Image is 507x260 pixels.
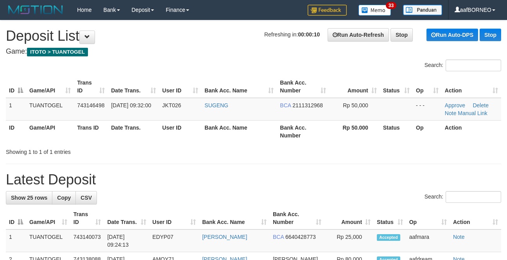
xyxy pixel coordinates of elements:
[26,229,70,252] td: TUANTOGEL
[6,28,501,44] h1: Deposit List
[149,207,199,229] th: User ID: activate to sort column ascending
[445,110,457,116] a: Note
[162,102,181,108] span: JKT026
[70,207,104,229] th: Trans ID: activate to sort column ascending
[380,120,413,143] th: Status
[6,98,26,121] td: 1
[149,229,199,252] td: EDYP07
[473,102,488,108] a: Delete
[6,48,501,56] h4: Game:
[453,234,465,240] a: Note
[413,76,442,98] th: Op: activate to sort column ascending
[391,28,413,42] a: Stop
[77,102,104,108] span: 743146498
[324,207,374,229] th: Amount: activate to sort column ascending
[445,102,465,108] a: Approve
[406,207,450,229] th: Op: activate to sort column ascending
[104,207,149,229] th: Date Trans.: activate to sort column ascending
[74,76,108,98] th: Trans ID: activate to sort column ascending
[74,120,108,143] th: Trans ID
[199,207,270,229] th: Bank Acc. Name: activate to sort column ascending
[26,76,74,98] th: Game/API: activate to sort column ascending
[277,120,329,143] th: Bank Acc. Number
[425,60,501,71] label: Search:
[26,98,74,121] td: TUANTOGEL
[26,120,74,143] th: Game/API
[329,76,380,98] th: Amount: activate to sort column ascending
[403,5,442,15] img: panduan.png
[458,110,487,116] a: Manual Link
[27,48,88,56] span: ITOTO > TUANTOGEL
[446,191,501,203] input: Search:
[426,29,478,41] a: Run Auto-DPS
[480,29,501,41] a: Stop
[343,102,368,108] span: Rp 50,000
[108,76,159,98] th: Date Trans.: activate to sort column ascending
[6,4,65,16] img: MOTION_logo.png
[26,207,70,229] th: Game/API: activate to sort column ascending
[52,191,76,204] a: Copy
[308,5,347,16] img: Feedback.jpg
[11,195,47,201] span: Show 25 rows
[204,102,228,108] a: SUGENG
[81,195,92,201] span: CSV
[57,195,71,201] span: Copy
[202,234,247,240] a: [PERSON_NAME]
[104,229,149,252] td: [DATE] 09:24:13
[374,207,406,229] th: Status: activate to sort column ascending
[6,207,26,229] th: ID: activate to sort column descending
[324,229,374,252] td: Rp 25,000
[406,229,450,252] td: aafmara
[280,102,291,108] span: BCA
[292,102,323,108] span: Copy 2111312968 to clipboard
[201,76,277,98] th: Bank Acc. Name: activate to sort column ascending
[6,172,501,188] h1: Latest Deposit
[6,229,26,252] td: 1
[277,76,329,98] th: Bank Acc. Number: activate to sort column ascending
[386,2,396,9] span: 33
[285,234,316,240] span: Copy 6640428773 to clipboard
[6,120,26,143] th: ID
[70,229,104,252] td: 743140073
[329,120,380,143] th: Rp 50.000
[264,31,320,38] span: Refreshing in:
[111,102,151,108] span: [DATE] 09:32:00
[75,191,97,204] a: CSV
[358,5,391,16] img: Button%20Memo.svg
[450,207,501,229] th: Action: activate to sort column ascending
[413,98,442,121] td: - - -
[159,76,201,98] th: User ID: activate to sort column ascending
[446,60,501,71] input: Search:
[413,120,442,143] th: Op
[328,28,389,42] a: Run Auto-Refresh
[6,76,26,98] th: ID: activate to sort column descending
[425,191,501,203] label: Search:
[273,234,284,240] span: BCA
[159,120,201,143] th: User ID
[377,234,400,241] span: Accepted
[201,120,277,143] th: Bank Acc. Name
[380,76,413,98] th: Status: activate to sort column ascending
[442,76,501,98] th: Action: activate to sort column ascending
[108,120,159,143] th: Date Trans.
[298,31,320,38] strong: 00:00:10
[6,191,52,204] a: Show 25 rows
[270,207,325,229] th: Bank Acc. Number: activate to sort column ascending
[6,145,205,156] div: Showing 1 to 1 of 1 entries
[442,120,501,143] th: Action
